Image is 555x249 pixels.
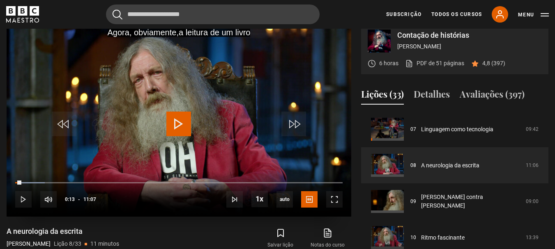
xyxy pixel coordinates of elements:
font: A neurologia da escrita [7,227,83,235]
div: Progress Bar [15,182,343,184]
button: Fullscreen [326,191,343,208]
font: Detalhes [414,88,450,100]
font: 6 horas [379,60,398,66]
a: PDF de 51 páginas [405,59,464,68]
font: [PERSON_NAME] [7,240,51,247]
span: auto [276,191,293,208]
button: Mute [40,191,57,208]
div: Current quality: 360p [276,191,293,208]
button: Play [15,191,32,208]
a: Todos os cursos [431,11,482,18]
button: Subtitles [301,191,318,208]
button: Enviar a consulta de pesquisa [113,9,122,20]
font: Lições (33) [361,88,404,100]
a: A neurologia da escrita [421,161,479,170]
font: 11 minutos [90,240,119,247]
button: Playback Rate [251,191,268,207]
button: Alternar navegação [518,11,549,19]
a: Subscrição [386,11,421,18]
font: Todos os cursos [431,11,482,17]
a: [PERSON_NAME] contra [PERSON_NAME] [421,193,521,210]
button: Next Lesson [226,191,243,208]
input: Procurar [106,5,320,24]
a: Linguagem como tecnologia [421,125,493,134]
font: Avaliações (397) [460,88,525,100]
font: [PERSON_NAME] [397,43,441,50]
font: 4,8 (397) [482,60,505,66]
span: 0:13 [65,192,75,207]
span: 11:07 [83,192,96,207]
font: Subscrição [386,11,421,17]
font: Lição 8/33 [54,240,81,247]
font: Contação de histórias [397,31,469,39]
a: Ritmo fascinante [421,233,465,242]
svg: Maestro da BBC [6,6,39,23]
span: - [78,196,80,202]
video-js: Video Player [7,23,351,217]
